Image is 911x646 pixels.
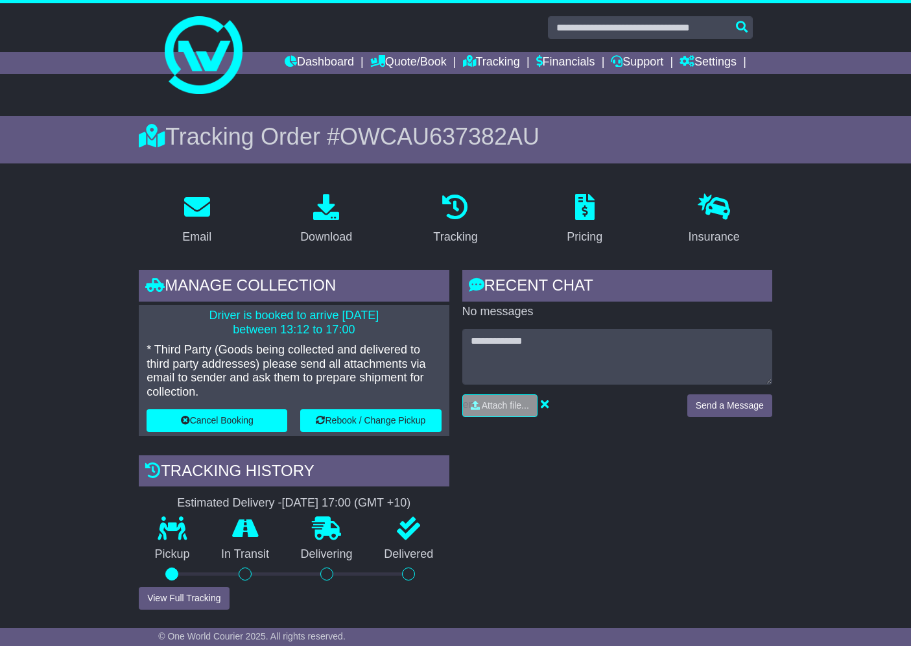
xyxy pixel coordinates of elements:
span: OWCAU637382AU [340,123,539,150]
a: Settings [680,52,737,74]
p: No messages [462,305,772,319]
p: Driver is booked to arrive [DATE] between 13:12 to 17:00 [147,309,441,337]
p: Pickup [139,547,206,562]
button: Send a Message [687,394,772,417]
div: Insurance [689,228,740,246]
a: Dashboard [285,52,354,74]
div: Estimated Delivery - [139,496,449,510]
p: In Transit [206,547,285,562]
a: Tracking [425,189,486,250]
a: Email [174,189,220,250]
p: Delivered [368,547,449,562]
div: Tracking history [139,455,449,490]
a: Download [292,189,361,250]
button: Cancel Booking [147,409,287,432]
div: Tracking [433,228,477,246]
a: Financials [536,52,595,74]
div: Download [300,228,352,246]
div: RECENT CHAT [462,270,772,305]
div: Tracking Order # [139,123,772,150]
a: Quote/Book [370,52,447,74]
button: View Full Tracking [139,587,229,610]
p: Delivering [285,547,368,562]
div: Manage collection [139,270,449,305]
a: Support [611,52,663,74]
p: * Third Party (Goods being collected and delivered to third party addresses) please send all atta... [147,343,441,399]
div: Email [182,228,211,246]
div: Pricing [567,228,602,246]
a: Pricing [558,189,611,250]
a: Tracking [463,52,520,74]
a: Insurance [680,189,748,250]
span: © One World Courier 2025. All rights reserved. [158,631,346,641]
div: [DATE] 17:00 (GMT +10) [281,496,410,510]
button: Rebook / Change Pickup [300,409,441,432]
